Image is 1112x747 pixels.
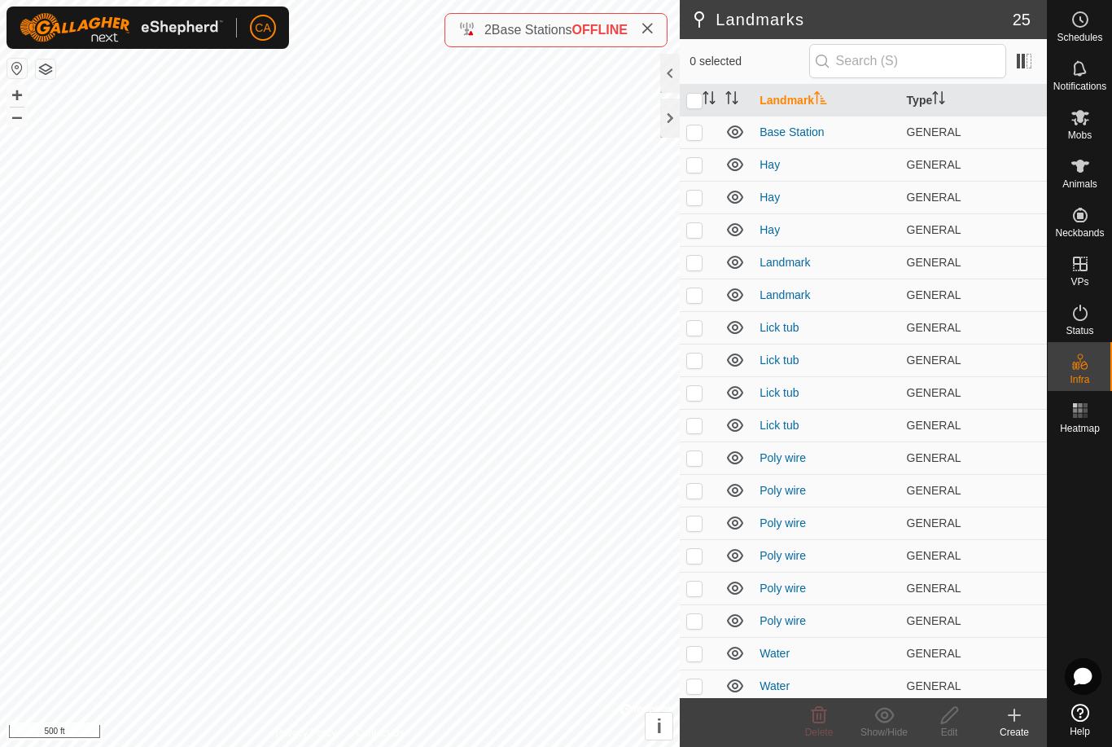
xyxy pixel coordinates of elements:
[646,713,672,740] button: i
[907,451,961,464] span: GENERAL
[760,354,799,367] a: Lick tub
[907,679,961,692] span: GENERAL
[690,53,808,70] span: 0 selected
[907,288,961,301] span: GENERAL
[814,94,827,107] p-sorticon: Activate to sort
[690,10,1013,29] h2: Landmarks
[907,256,961,269] span: GENERAL
[1013,7,1031,32] span: 25
[760,549,806,562] a: Poly wire
[907,223,961,236] span: GENERAL
[1053,81,1106,91] span: Notifications
[1068,130,1092,140] span: Mobs
[809,44,1006,78] input: Search (S)
[907,614,961,627] span: GENERAL
[907,647,961,660] span: GENERAL
[36,59,55,79] button: Map Layers
[907,386,961,399] span: GENERAL
[7,59,27,78] button: Reset Map
[760,614,806,627] a: Poly wire
[492,23,572,37] span: Base Stations
[703,94,716,107] p-sorticon: Activate to sort
[760,191,780,204] a: Hay
[1057,33,1102,42] span: Schedules
[1060,424,1100,433] span: Heatmap
[356,726,404,740] a: Contact Us
[907,582,961,595] span: GENERAL
[805,727,834,738] span: Delete
[1062,179,1097,189] span: Animals
[907,354,961,367] span: GENERAL
[760,386,799,399] a: Lick tub
[907,516,961,529] span: GENERAL
[1070,277,1088,287] span: VPs
[907,321,961,334] span: GENERAL
[725,94,738,107] p-sorticon: Activate to sort
[760,679,790,692] a: Water
[572,23,628,37] span: OFFLINE
[907,158,961,171] span: GENERAL
[1066,326,1093,336] span: Status
[1070,727,1090,736] span: Help
[907,125,961,138] span: GENERAL
[760,256,810,269] a: Landmark
[255,20,270,37] span: CA
[760,484,806,497] a: Poly wire
[760,223,780,236] a: Hay
[907,549,961,562] span: GENERAL
[753,85,900,116] th: Landmark
[900,85,1047,116] th: Type
[760,516,806,529] a: Poly wire
[760,419,799,432] a: Lick tub
[276,726,337,740] a: Privacy Policy
[760,125,824,138] a: Base Station
[760,582,806,595] a: Poly wire
[7,107,27,126] button: –
[907,191,961,204] span: GENERAL
[907,484,961,497] span: GENERAL
[1070,375,1089,384] span: Infra
[760,451,806,464] a: Poly wire
[917,725,982,740] div: Edit
[760,158,780,171] a: Hay
[484,23,492,37] span: 2
[982,725,1047,740] div: Create
[20,13,223,42] img: Gallagher Logo
[932,94,945,107] p-sorticon: Activate to sort
[760,647,790,660] a: Water
[760,321,799,334] a: Lick tub
[852,725,917,740] div: Show/Hide
[656,715,662,737] span: i
[7,86,27,105] button: +
[1048,697,1112,743] a: Help
[760,288,810,301] a: Landmark
[907,419,961,432] span: GENERAL
[1055,228,1104,238] span: Neckbands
